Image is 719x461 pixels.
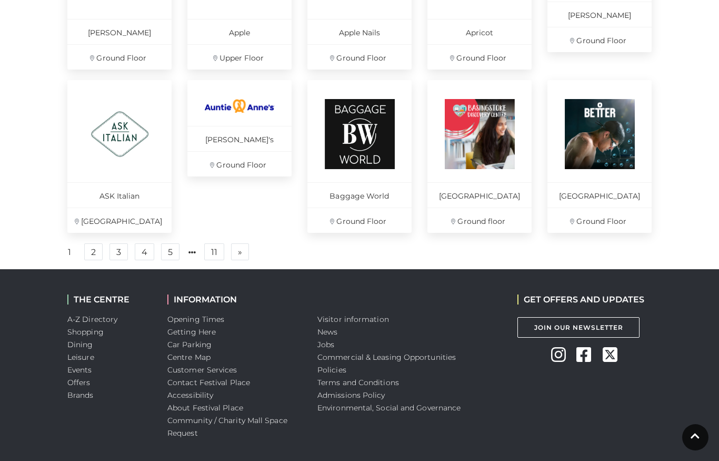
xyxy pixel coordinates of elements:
a: Accessibility [167,390,213,400]
p: Ground Floor [187,151,292,176]
p: [PERSON_NAME]'s [187,126,292,151]
a: Customer Services [167,365,237,375]
a: 1 [62,244,77,261]
a: Contact Festival Place [167,378,250,387]
p: Ground Floor [427,44,532,70]
p: Upper Floor [187,44,292,70]
p: Ground Floor [307,208,412,233]
a: Community / Charity Mall Space Request [167,416,287,438]
p: Ground Floor [67,44,172,70]
a: 11 [204,243,224,260]
a: Shopping [67,327,104,337]
a: 5 [161,243,179,260]
a: Car Parking [167,340,212,349]
a: News [317,327,337,337]
p: Baggage World [307,182,412,208]
a: Visitor information [317,315,389,324]
a: ASK Italian [GEOGRAPHIC_DATA] [67,80,172,233]
p: [PERSON_NAME] [67,19,172,44]
a: Baggage World Ground Floor [307,80,412,233]
a: Next [231,243,249,260]
h2: GET OFFERS AND UPDATES [517,295,644,305]
p: Apple Nails [307,19,412,44]
p: Ground floor [427,208,532,233]
a: 3 [109,243,128,260]
a: Terms and Conditions [317,378,399,387]
a: Leisure [67,352,94,362]
a: Jobs [317,340,334,349]
a: About Festival Place [167,403,243,413]
a: Events [67,365,92,375]
a: Dining [67,340,93,349]
p: Ground Floor [547,208,652,233]
span: » [238,248,242,256]
a: Commercial & Leasing Opportunities [317,352,456,362]
a: A-Z Directory [67,315,117,324]
a: Environmental, Social and Governance [317,403,461,413]
a: Opening Times [167,315,224,324]
p: [GEOGRAPHIC_DATA] [67,208,172,233]
p: Ground Floor [307,44,412,70]
a: Admissions Policy [317,390,385,400]
a: Join Our Newsletter [517,317,640,338]
a: Centre Map [167,352,211,362]
a: Policies [317,365,346,375]
p: Apple [187,19,292,44]
p: ASK Italian [67,182,172,208]
a: Brands [67,390,94,400]
p: [PERSON_NAME] [547,2,652,27]
p: Apricot [427,19,532,44]
a: [GEOGRAPHIC_DATA] Ground floor [427,80,532,233]
h2: THE CENTRE [67,295,152,305]
a: Offers [67,378,91,387]
a: [GEOGRAPHIC_DATA] Ground Floor [547,80,652,233]
h2: INFORMATION [167,295,302,305]
a: [PERSON_NAME]'s Ground Floor [187,80,292,176]
p: [GEOGRAPHIC_DATA] [427,182,532,208]
p: [GEOGRAPHIC_DATA] [547,182,652,208]
a: 2 [84,243,103,260]
p: Ground Floor [547,27,652,52]
a: Getting Here [167,327,216,337]
a: 4 [135,243,154,260]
